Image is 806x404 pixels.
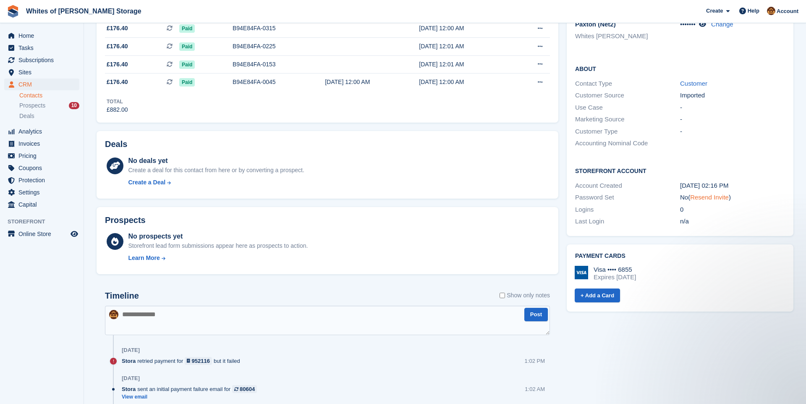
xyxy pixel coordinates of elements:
[419,60,513,69] div: [DATE] 12:01 AM
[500,291,550,300] label: Show only notes
[233,60,325,69] div: B94E84FA-0153
[325,78,419,87] div: [DATE] 12:00 AM
[69,102,79,109] div: 10
[575,79,680,89] div: Contact Type
[706,7,723,15] span: Create
[4,42,79,54] a: menu
[19,101,79,110] a: Prospects 10
[575,21,616,28] span: Paxton (Net2)
[179,24,195,33] span: Paid
[680,21,696,28] span: •••••••
[105,215,146,225] h2: Prospects
[4,174,79,186] a: menu
[107,98,128,105] div: Total
[777,7,798,16] span: Account
[524,308,548,322] button: Post
[575,103,680,113] div: Use Case
[575,289,620,302] a: + Add a Card
[419,24,513,33] div: [DATE] 12:00 AM
[232,385,257,393] a: 80604
[419,78,513,87] div: [DATE] 12:00 AM
[19,112,34,120] span: Deals
[18,54,69,66] span: Subscriptions
[128,254,308,262] a: Learn More
[7,5,19,18] img: stora-icon-8386f47178a22dfd0bd8f6a31ec36ba5ce8667c1dd55bd0f319d3a0aa187defe.svg
[18,199,69,210] span: Capital
[107,78,128,87] span: £176.40
[680,115,785,124] div: -
[18,30,69,42] span: Home
[575,115,680,124] div: Marketing Source
[128,156,304,166] div: No deals yet
[680,127,785,136] div: -
[109,310,118,319] img: Eddie White
[688,194,731,201] span: ( )
[680,103,785,113] div: -
[122,385,136,393] span: Stora
[4,228,79,240] a: menu
[767,7,775,15] img: Eddie White
[575,139,680,148] div: Accounting Nominal Code
[680,181,785,191] div: [DATE] 02:16 PM
[233,78,325,87] div: B94E84FA-0045
[680,205,785,215] div: 0
[575,253,785,260] h2: Payment cards
[105,291,139,301] h2: Timeline
[122,394,261,401] a: View email
[18,66,69,78] span: Sites
[233,24,325,33] div: B94E84FA-0315
[18,162,69,174] span: Coupons
[19,112,79,121] a: Deals
[18,186,69,198] span: Settings
[18,150,69,162] span: Pricing
[107,24,128,33] span: £176.40
[107,42,128,51] span: £176.40
[23,4,145,18] a: Whites of [PERSON_NAME] Storage
[105,139,127,149] h2: Deals
[4,66,79,78] a: menu
[18,138,69,150] span: Invoices
[122,347,140,354] div: [DATE]
[18,42,69,54] span: Tasks
[4,162,79,174] a: menu
[711,21,733,28] a: Change
[128,254,160,262] div: Learn More
[122,357,244,365] div: retried payment for but it failed
[179,78,195,87] span: Paid
[4,126,79,137] a: menu
[4,30,79,42] a: menu
[575,91,680,100] div: Customer Source
[575,127,680,136] div: Customer Type
[240,385,255,393] div: 80604
[680,91,785,100] div: Imported
[575,217,680,226] div: Last Login
[179,60,195,69] span: Paid
[575,64,785,73] h2: About
[69,229,79,239] a: Preview store
[419,42,513,51] div: [DATE] 12:01 AM
[19,92,79,100] a: Contacts
[18,79,69,90] span: CRM
[525,357,545,365] div: 1:02 PM
[4,150,79,162] a: menu
[4,54,79,66] a: menu
[575,166,785,175] h2: Storefront Account
[233,42,325,51] div: B94E84FA-0225
[107,60,128,69] span: £176.40
[19,102,45,110] span: Prospects
[107,105,128,114] div: £882.00
[680,80,707,87] a: Customer
[122,385,261,393] div: sent an initial payment failure email for
[192,357,210,365] div: 952116
[18,126,69,137] span: Analytics
[128,231,308,241] div: No prospects yet
[8,218,84,226] span: Storefront
[128,241,308,250] div: Storefront lead form submissions appear here as prospects to action.
[185,357,212,365] a: 952116
[122,357,136,365] span: Stora
[179,42,195,51] span: Paid
[500,291,505,300] input: Show only notes
[575,31,680,41] li: Whites [PERSON_NAME]
[680,217,785,226] div: n/a
[575,266,588,279] img: Visa Logo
